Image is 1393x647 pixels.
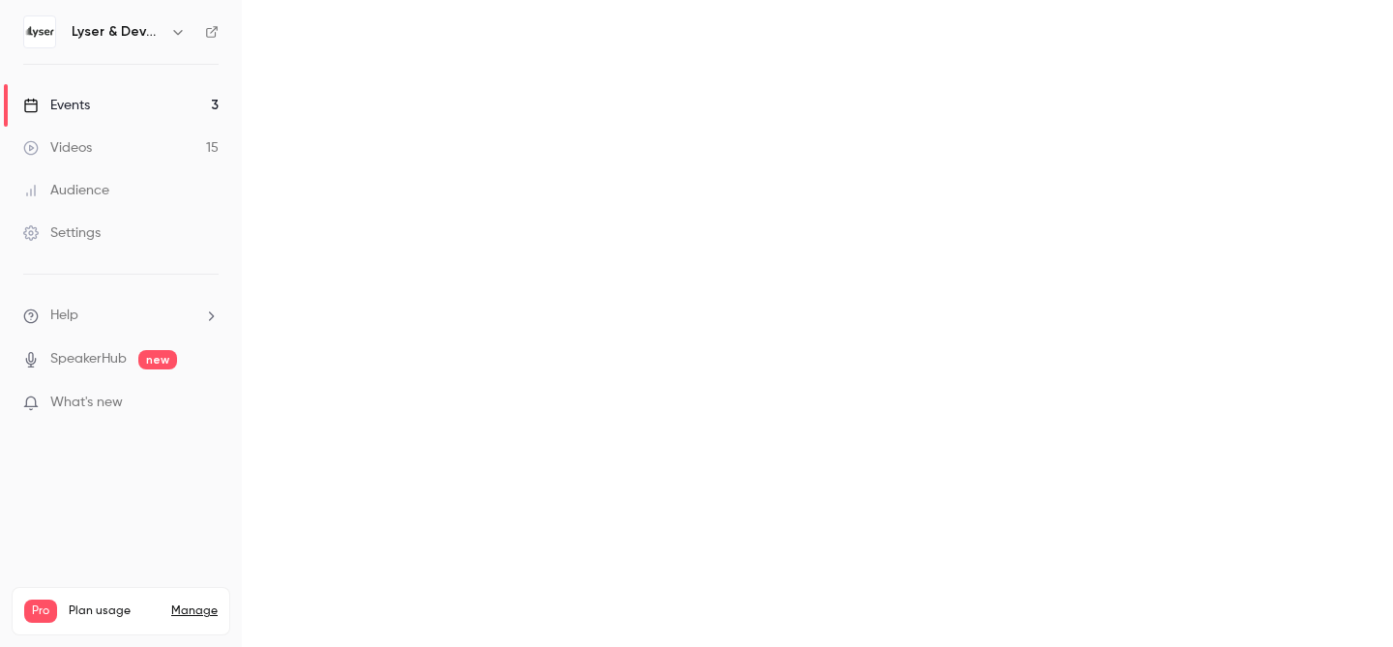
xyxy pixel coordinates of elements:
[23,306,219,326] li: help-dropdown-opener
[195,395,219,412] iframe: Noticeable Trigger
[72,22,163,42] h6: Lyser & Develop Diverse
[50,393,123,413] span: What's new
[69,603,160,619] span: Plan usage
[138,350,177,369] span: new
[24,600,57,623] span: Pro
[23,96,90,115] div: Events
[23,181,109,200] div: Audience
[50,349,127,369] a: SpeakerHub
[50,306,78,326] span: Help
[23,223,101,243] div: Settings
[171,603,218,619] a: Manage
[24,16,55,47] img: Lyser & Develop Diverse
[23,138,92,158] div: Videos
